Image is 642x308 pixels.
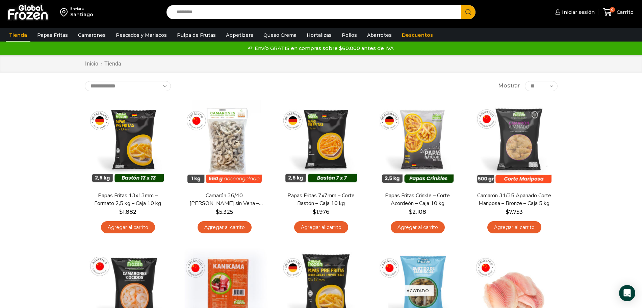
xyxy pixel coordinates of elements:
a: Agregar al carrito: “Papas Fritas Crinkle - Corte Acordeón - Caja 10 kg” [391,221,445,234]
span: 0 [610,7,615,12]
select: Pedido de la tienda [85,81,171,91]
a: Papas Fritas [34,29,71,42]
span: Iniciar sesión [560,9,595,16]
a: Papas Fritas 13x13mm – Formato 2,5 kg – Caja 10 kg [89,192,166,207]
p: Agotado [402,285,434,297]
a: Camarón 31/35 Apanado Corte Mariposa – Bronze – Caja 5 kg [475,192,553,207]
div: Enviar a [70,6,93,11]
a: Queso Crema [260,29,300,42]
a: Hortalizas [303,29,335,42]
span: Mostrar [498,82,520,90]
a: Papas Fritas Crinkle – Corte Acordeón – Caja 10 kg [379,192,456,207]
a: Descuentos [399,29,436,42]
h1: Tienda [104,60,121,67]
a: Iniciar sesión [554,5,595,19]
a: Pollos [338,29,360,42]
a: Appetizers [223,29,257,42]
nav: Breadcrumb [85,60,121,68]
a: Inicio [85,60,99,68]
a: Pulpa de Frutas [174,29,219,42]
a: Camarón 36/40 [PERSON_NAME] sin Vena – Bronze – Caja 10 kg [185,192,263,207]
a: Tienda [6,29,30,42]
span: $ [409,209,412,215]
a: Pescados y Mariscos [112,29,170,42]
bdi: 7.753 [506,209,523,215]
a: 0 Carrito [601,4,635,20]
bdi: 1.882 [119,209,136,215]
a: Agregar al carrito: “Papas Fritas 13x13mm - Formato 2,5 kg - Caja 10 kg” [101,221,155,234]
div: Open Intercom Messenger [619,285,635,301]
a: Papas Fritas 7x7mm – Corte Bastón – Caja 10 kg [282,192,360,207]
bdi: 1.976 [313,209,329,215]
a: Agregar al carrito: “Papas Fritas 7x7mm - Corte Bastón - Caja 10 kg” [294,221,348,234]
span: $ [119,209,123,215]
bdi: 2.108 [409,209,426,215]
span: $ [313,209,316,215]
button: Search button [461,5,476,19]
bdi: 5.325 [216,209,233,215]
span: Carrito [615,9,634,16]
span: $ [216,209,219,215]
a: Agregar al carrito: “Camarón 36/40 Crudo Pelado sin Vena - Bronze - Caja 10 kg” [198,221,252,234]
div: Santiago [70,11,93,18]
span: $ [506,209,509,215]
a: Agregar al carrito: “Camarón 31/35 Apanado Corte Mariposa - Bronze - Caja 5 kg” [487,221,541,234]
a: Camarones [75,29,109,42]
img: address-field-icon.svg [60,6,70,18]
a: Abarrotes [364,29,395,42]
